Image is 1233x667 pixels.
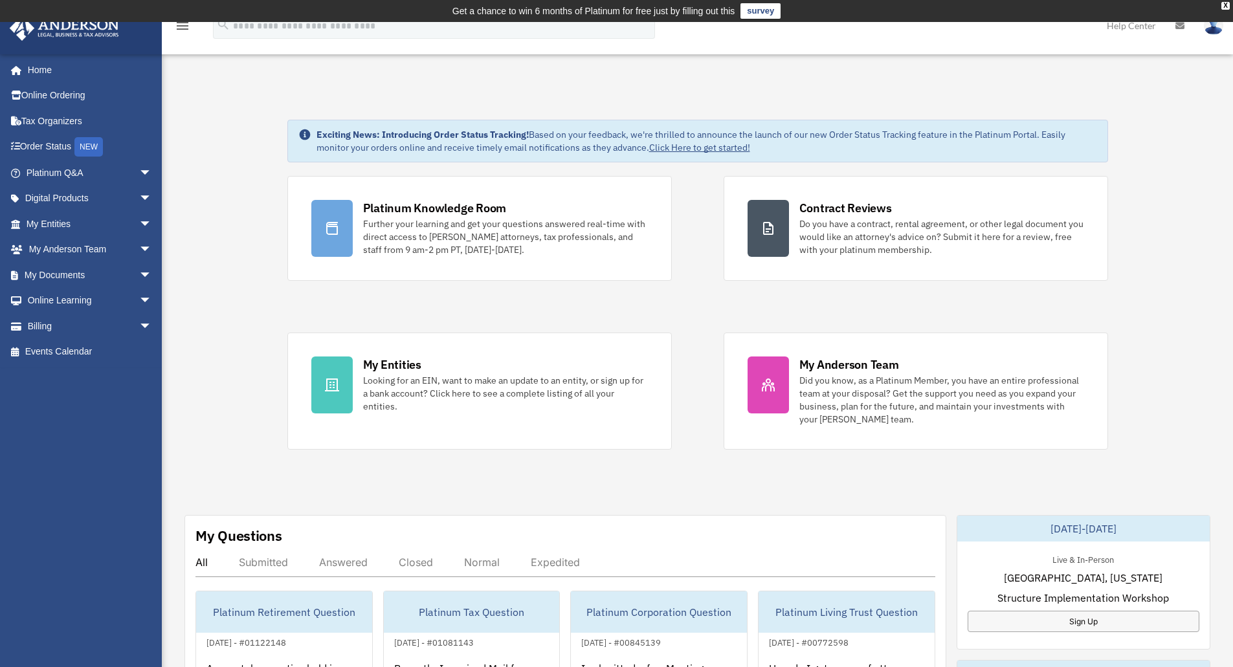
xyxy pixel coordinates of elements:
[139,262,165,289] span: arrow_drop_down
[9,211,172,237] a: My Entitiesarrow_drop_down
[74,137,103,157] div: NEW
[175,23,190,34] a: menu
[9,134,172,160] a: Order StatusNEW
[319,556,368,569] div: Answered
[196,591,372,633] div: Platinum Retirement Question
[531,556,580,569] div: Expedited
[9,57,165,83] a: Home
[317,129,529,140] strong: Exciting News: Introducing Order Status Tracking!
[997,590,1169,606] span: Structure Implementation Workshop
[317,128,1097,154] div: Based on your feedback, we're thrilled to announce the launch of our new Order Status Tracking fe...
[9,262,172,288] a: My Documentsarrow_drop_down
[9,288,172,314] a: Online Learningarrow_drop_down
[759,635,859,648] div: [DATE] - #00772598
[6,16,123,41] img: Anderson Advisors Platinum Portal
[363,356,421,373] div: My Entities
[139,160,165,186] span: arrow_drop_down
[1221,2,1230,10] div: close
[759,591,935,633] div: Platinum Living Trust Question
[724,333,1108,450] a: My Anderson Team Did you know, as a Platinum Member, you have an entire professional team at your...
[9,313,172,339] a: Billingarrow_drop_down
[384,635,484,648] div: [DATE] - #01081143
[649,142,750,153] a: Click Here to get started!
[9,160,172,186] a: Platinum Q&Aarrow_drop_down
[1004,570,1162,585] span: [GEOGRAPHIC_DATA], [US_STATE]
[196,635,296,648] div: [DATE] - #01122148
[363,374,648,413] div: Looking for an EIN, want to make an update to an entity, or sign up for a bank account? Click her...
[139,313,165,340] span: arrow_drop_down
[740,3,781,19] a: survey
[216,17,230,32] i: search
[363,200,507,216] div: Platinum Knowledge Room
[799,217,1084,256] div: Do you have a contract, rental agreement, or other legal document you would like an attorney's ad...
[9,339,172,365] a: Events Calendar
[957,516,1210,541] div: [DATE]-[DATE]
[363,217,648,256] div: Further your learning and get your questions answered real-time with direct access to [PERSON_NAM...
[139,237,165,263] span: arrow_drop_down
[724,176,1108,281] a: Contract Reviews Do you have a contract, rental agreement, or other legal document you would like...
[799,356,899,373] div: My Anderson Team
[195,556,208,569] div: All
[287,333,672,450] a: My Entities Looking for an EIN, want to make an update to an entity, or sign up for a bank accoun...
[9,186,172,212] a: Digital Productsarrow_drop_down
[195,526,282,545] div: My Questions
[9,83,172,109] a: Online Ordering
[399,556,433,569] div: Closed
[239,556,288,569] div: Submitted
[9,237,172,263] a: My Anderson Teamarrow_drop_down
[799,200,892,216] div: Contract Reviews
[1042,552,1124,565] div: Live & In-Person
[1204,16,1223,35] img: User Pic
[464,556,500,569] div: Normal
[571,591,747,633] div: Platinum Corporation Question
[384,591,560,633] div: Platinum Tax Question
[287,176,672,281] a: Platinum Knowledge Room Further your learning and get your questions answered real-time with dire...
[139,288,165,314] span: arrow_drop_down
[571,635,671,648] div: [DATE] - #00845139
[175,18,190,34] i: menu
[799,374,1084,426] div: Did you know, as a Platinum Member, you have an entire professional team at your disposal? Get th...
[968,611,1199,632] a: Sign Up
[452,3,735,19] div: Get a chance to win 6 months of Platinum for free just by filling out this
[139,186,165,212] span: arrow_drop_down
[139,211,165,237] span: arrow_drop_down
[9,108,172,134] a: Tax Organizers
